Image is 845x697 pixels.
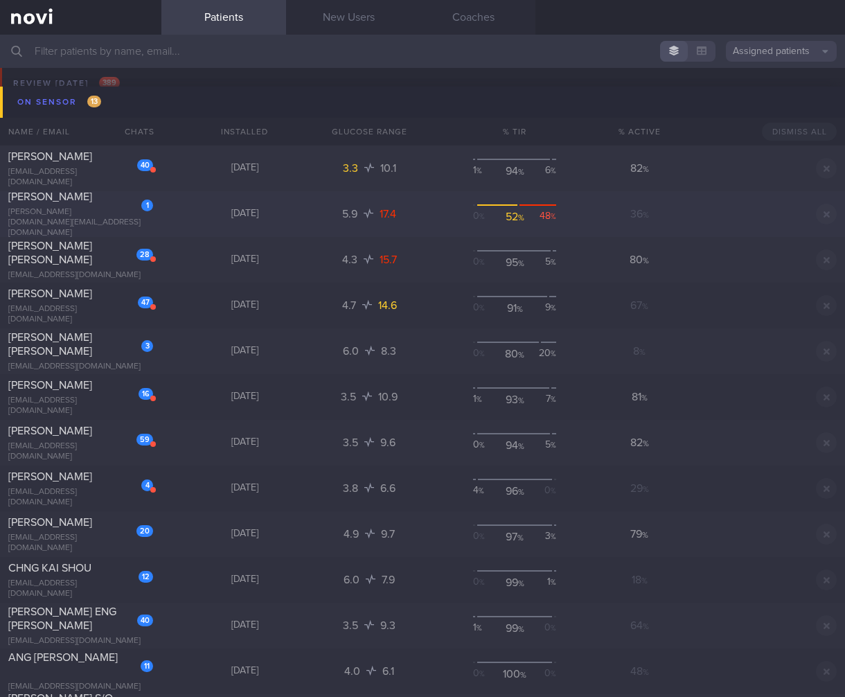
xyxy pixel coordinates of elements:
[641,577,648,585] sub: %
[380,483,395,494] span: 6.6
[8,207,153,238] div: [PERSON_NAME][DOMAIN_NAME][EMAIL_ADDRESS][DOMAIN_NAME]
[551,259,556,266] sub: %
[726,41,837,62] button: Assigned patients
[344,666,363,677] span: 4.0
[8,441,153,462] div: [EMAIL_ADDRESS][DOMAIN_NAME]
[342,300,359,311] span: 4.7
[381,529,395,540] span: 9.7
[473,301,499,315] div: 0
[182,574,307,586] div: [DATE]
[643,623,649,631] sub: %
[518,351,524,360] sub: %
[502,439,528,452] div: 94
[502,301,528,315] div: 91
[531,347,556,361] div: 20
[518,443,524,451] sub: %
[479,671,485,678] sub: %
[502,164,528,178] div: 94
[341,391,359,403] span: 3.5
[8,332,92,357] span: [PERSON_NAME] [PERSON_NAME]
[141,340,153,352] div: 3
[502,210,528,224] div: 52
[531,256,556,270] div: 5
[502,576,528,590] div: 99
[518,580,524,588] sub: %
[182,208,307,220] div: [DATE]
[473,210,499,224] div: 0
[598,573,681,587] div: 18
[531,164,556,178] div: 6
[502,256,528,270] div: 95
[642,531,648,540] sub: %
[643,166,649,174] sub: %
[378,300,397,311] span: 14.6
[643,257,649,265] sub: %
[479,259,485,266] sub: %
[136,249,153,261] div: 28
[473,439,499,452] div: 0
[551,213,556,220] sub: %
[598,390,681,404] div: 81
[531,484,556,498] div: 0
[87,96,101,107] span: 13
[502,484,528,498] div: 96
[8,471,92,482] span: [PERSON_NAME]
[502,347,528,361] div: 80
[551,488,556,495] sub: %
[141,479,153,491] div: 4
[8,380,92,391] span: [PERSON_NAME]
[551,671,556,678] sub: %
[502,393,528,407] div: 93
[182,299,307,312] div: [DATE]
[380,209,396,220] span: 17.4
[8,652,118,663] span: ANG [PERSON_NAME]
[477,168,482,175] sub: %
[551,351,556,358] sub: %
[182,162,307,175] div: [DATE]
[182,436,307,449] div: [DATE]
[531,301,556,315] div: 9
[551,533,556,540] sub: %
[8,579,153,599] div: [EMAIL_ADDRESS][DOMAIN_NAME]
[477,625,482,632] sub: %
[380,437,395,448] span: 9.6
[380,163,396,174] span: 10.1
[598,207,681,221] div: 36
[182,665,307,678] div: [DATE]
[8,240,92,265] span: [PERSON_NAME] [PERSON_NAME]
[531,667,556,681] div: 0
[518,168,524,177] sub: %
[639,348,646,357] sub: %
[343,437,361,448] span: 3.5
[551,579,556,586] sub: %
[473,484,499,498] div: 4
[473,667,499,681] div: 0
[8,362,153,372] div: [EMAIL_ADDRESS][DOMAIN_NAME]
[643,669,649,677] sub: %
[8,682,153,692] div: [EMAIL_ADDRESS][DOMAIN_NAME]
[8,563,91,574] span: CHNG KAI SHOU
[8,191,92,202] span: [PERSON_NAME]
[598,161,681,175] div: 82
[598,253,681,267] div: 80
[182,528,307,540] div: [DATE]
[473,164,499,178] div: 1
[106,118,161,145] div: Chats
[307,118,432,145] div: Glucose Range
[182,482,307,495] div: [DATE]
[479,442,485,449] sub: %
[531,393,556,407] div: 7
[342,254,360,265] span: 4.3
[551,396,556,403] sub: %
[531,530,556,544] div: 3
[8,425,92,436] span: [PERSON_NAME]
[344,529,362,540] span: 4.9
[473,393,499,407] div: 1
[8,288,92,299] span: [PERSON_NAME]
[479,579,485,586] sub: %
[502,530,528,544] div: 97
[479,351,485,358] sub: %
[8,636,153,646] div: [EMAIL_ADDRESS][DOMAIN_NAME]
[382,666,394,677] span: 6.1
[502,621,528,635] div: 99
